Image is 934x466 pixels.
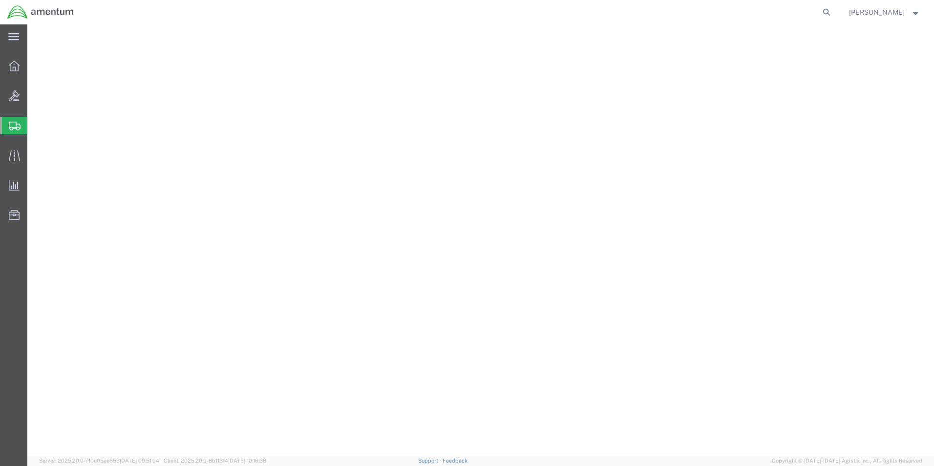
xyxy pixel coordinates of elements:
[849,7,905,18] span: James Barragan
[7,5,74,20] img: logo
[27,24,934,456] iframe: FS Legacy Container
[228,458,266,464] span: [DATE] 10:16:38
[120,458,159,464] span: [DATE] 09:51:04
[849,6,921,18] button: [PERSON_NAME]
[164,458,266,464] span: Client: 2025.20.0-8b113f4
[772,457,922,465] span: Copyright © [DATE]-[DATE] Agistix Inc., All Rights Reserved
[39,458,159,464] span: Server: 2025.20.0-710e05ee653
[418,458,443,464] a: Support
[443,458,467,464] a: Feedback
